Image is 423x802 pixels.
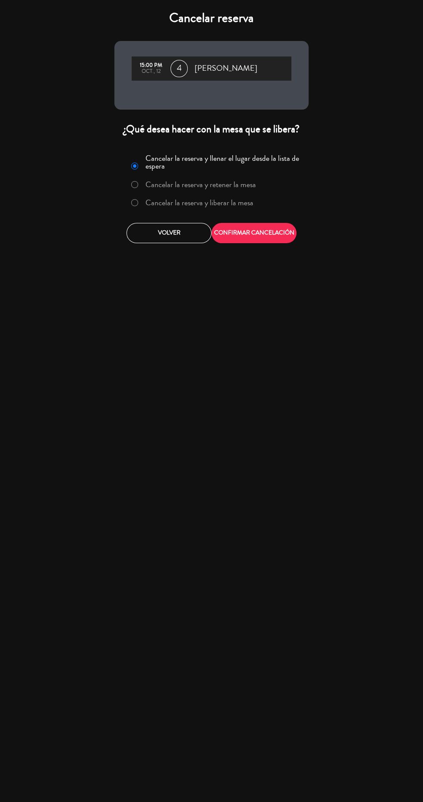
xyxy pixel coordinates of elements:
[145,199,253,207] label: Cancelar la reserva y liberar la mesa
[136,63,166,69] div: 15:00 PM
[145,154,303,170] label: Cancelar la reserva y llenar el lugar desde la lista de espera
[145,181,256,188] label: Cancelar la reserva y retener la mesa
[136,69,166,75] div: oct., 12
[114,122,309,136] div: ¿Qué desea hacer con la mesa que se libera?
[211,223,297,243] button: CONFIRMAR CANCELACIÓN
[114,10,309,26] h4: Cancelar reserva
[126,223,211,243] button: Volver
[170,60,188,77] span: 4
[195,62,257,75] span: [PERSON_NAME]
